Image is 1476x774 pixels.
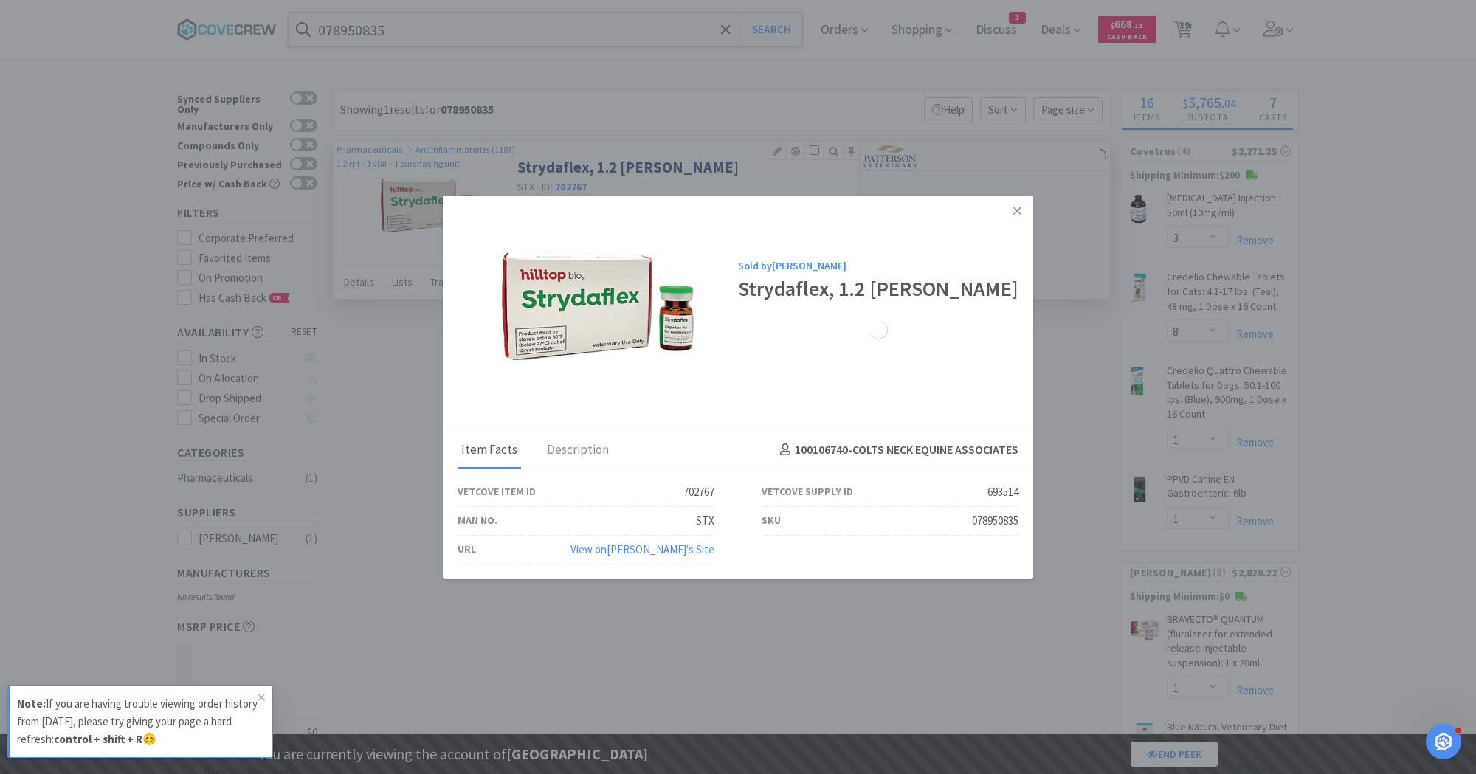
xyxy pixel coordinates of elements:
div: Vetcove Item ID [458,483,536,500]
div: 693514 [987,483,1018,501]
iframe: Intercom live chat [1426,724,1461,759]
div: Item Facts [458,432,521,469]
strong: control + shift + R [54,732,142,746]
div: URL [458,541,476,557]
div: 702767 [683,483,714,501]
div: Man No. [458,512,497,528]
p: If you are having trouble viewing order history from [DATE], please try giving your page a hard r... [17,695,258,748]
h4: 100106740 - COLTS NECK EQUINE ASSOCIATES [774,440,1018,460]
div: Description [543,432,613,469]
img: 888c952eec9d4f3e8c4e000a6bc03f06_693514.jpeg [502,210,694,401]
div: STX [696,512,714,530]
div: 078950835 [972,512,1018,530]
a: View on[PERSON_NAME]'s Site [570,542,714,556]
div: SKU [762,512,781,528]
div: Sold by [PERSON_NAME] [738,258,1018,274]
strong: Note: [17,697,46,711]
div: Vetcove Supply ID [762,483,853,500]
div: Strydaflex, 1.2 [PERSON_NAME] [738,277,1018,302]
